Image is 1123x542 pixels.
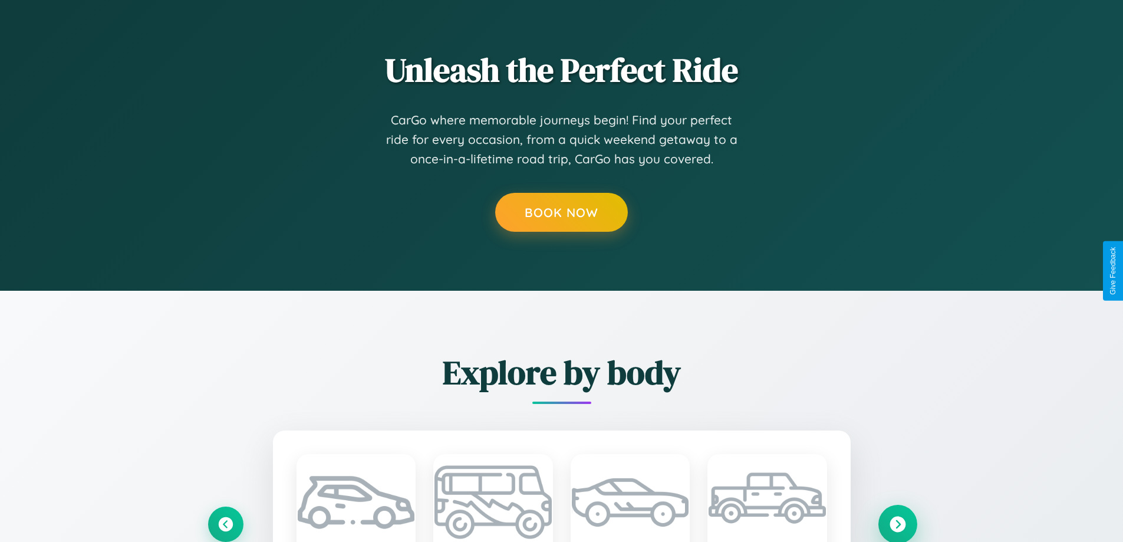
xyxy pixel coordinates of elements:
[208,350,915,395] h2: Explore by body
[1109,247,1117,295] div: Give Feedback
[495,193,628,232] button: Book Now
[385,110,739,169] p: CarGo where memorable journeys begin! Find your perfect ride for every occasion, from a quick wee...
[208,47,915,93] h2: Unleash the Perfect Ride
